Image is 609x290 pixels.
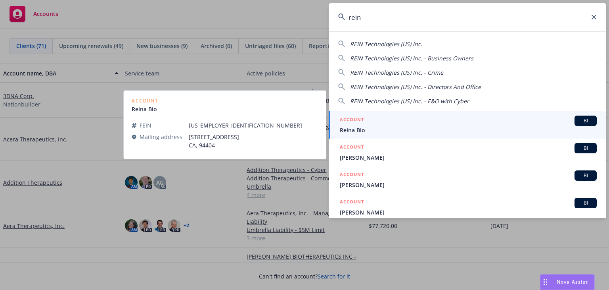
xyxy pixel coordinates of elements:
span: BI [578,172,594,179]
h5: ACCOUNT [340,116,364,125]
span: REIN Technologies (US) Inc. - Business Owners [350,54,473,62]
span: Reina Bio [340,126,597,134]
h5: ACCOUNT [340,198,364,207]
a: ACCOUNTBI[PERSON_NAME] [329,139,606,166]
input: Search... [329,3,606,31]
span: [PERSON_NAME] [340,208,597,217]
span: BI [578,145,594,152]
span: [PERSON_NAME] [340,181,597,189]
span: BI [578,117,594,124]
a: ACCOUNTBI[PERSON_NAME] [329,166,606,193]
span: Nova Assist [557,278,588,285]
div: Drag to move [540,275,550,290]
span: REIN Technologies (US) Inc. - E&O with Cyber [350,97,469,105]
a: ACCOUNTBI[PERSON_NAME] [329,193,606,221]
span: [PERSON_NAME] [340,153,597,162]
span: REIN Technologies (US) Inc. - Directors And Office [350,83,481,91]
h5: ACCOUNT [340,170,364,180]
span: BI [578,199,594,207]
h5: ACCOUNT [340,143,364,153]
span: REIN Technologies (US) Inc. - Crime [350,69,443,76]
span: REIN Technologies (US) Inc. [350,40,422,48]
a: ACCOUNTBIReina Bio [329,111,606,139]
button: Nova Assist [540,274,595,290]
